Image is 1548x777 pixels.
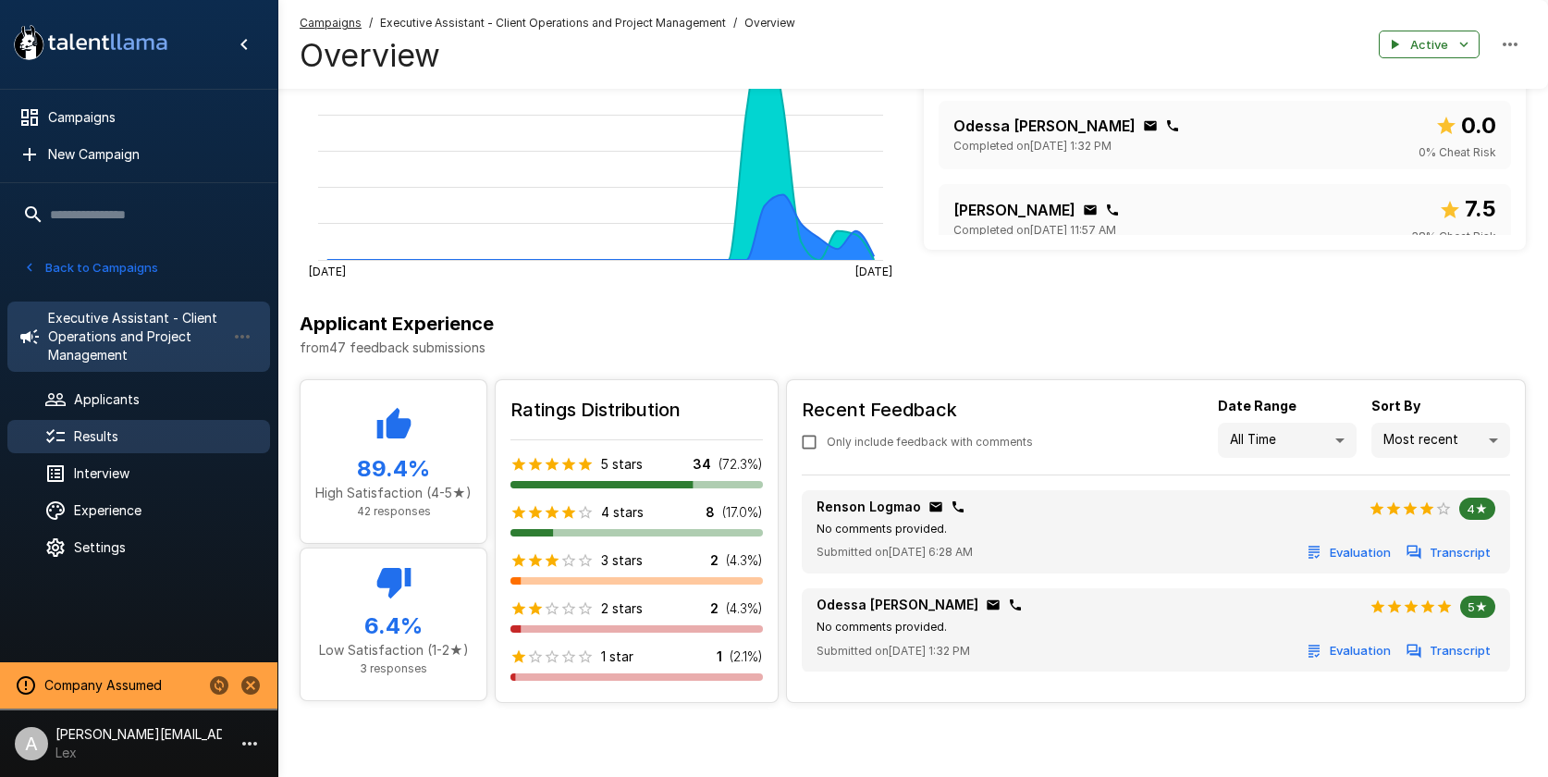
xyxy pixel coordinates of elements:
[315,484,472,502] p: High Satisfaction (4-5★)
[309,264,346,277] tspan: [DATE]
[360,661,427,675] span: 3 responses
[300,16,362,30] u: Campaigns
[1008,598,1023,612] div: Click to copy
[1218,423,1357,458] div: All Time
[1435,108,1496,143] span: Overall score out of 10
[1105,203,1120,217] div: Click to copy
[817,543,973,561] span: Submitted on [DATE] 6:28 AM
[315,611,472,641] h5: 6.4 %
[726,599,763,618] p: ( 4.3 %)
[1371,423,1510,458] div: Most recent
[1459,501,1495,516] span: 4★
[693,455,711,474] p: 34
[951,499,965,514] div: Click to copy
[1461,112,1496,139] b: 0.0
[1403,636,1495,665] button: Transcript
[1165,118,1180,133] div: Click to copy
[357,504,431,518] span: 42 responses
[601,599,643,618] p: 2 stars
[1083,203,1098,217] div: Click to copy
[986,598,1001,612] div: Click to copy
[802,395,1048,425] h6: Recent Feedback
[733,14,737,32] span: /
[817,642,970,660] span: Submitted on [DATE] 1:32 PM
[510,395,763,425] h6: Ratings Distribution
[315,641,472,660] p: Low Satisfaction (1-2★)
[710,599,719,618] p: 2
[300,339,1526,357] p: from 47 feedback submissions
[1439,191,1496,227] span: Overall score out of 10
[1465,195,1496,222] b: 7.5
[855,264,892,277] tspan: [DATE]
[1218,398,1296,413] b: Date Range
[1303,538,1395,567] button: Evaluation
[717,647,722,666] p: 1
[300,36,795,75] h4: Overview
[300,313,494,335] b: Applicant Experience
[710,551,719,570] p: 2
[953,199,1075,221] p: [PERSON_NAME]
[953,115,1136,137] p: Odessa [PERSON_NAME]
[817,522,947,536] span: No comments provided.
[1460,599,1495,614] span: 5★
[601,551,643,570] p: 3 stars
[1411,228,1496,246] span: 38 % Cheat Risk
[1403,538,1495,567] button: Transcript
[601,503,644,522] p: 4 stars
[601,647,633,666] p: 1 star
[726,551,763,570] p: ( 4.3 %)
[817,596,978,614] p: Odessa [PERSON_NAME]
[1379,31,1480,59] button: Active
[730,647,763,666] p: ( 2.1 %)
[1371,398,1420,413] b: Sort By
[1419,143,1496,162] span: 0 % Cheat Risk
[953,221,1116,240] span: Completed on [DATE] 11:57 AM
[817,498,921,516] p: Renson Logmao
[744,14,795,32] span: Overview
[719,455,763,474] p: ( 72.3 %)
[817,620,947,634] span: No comments provided.
[1303,636,1395,665] button: Evaluation
[827,433,1033,451] span: Only include feedback with comments
[601,455,643,474] p: 5 stars
[722,503,763,522] p: ( 17.0 %)
[953,137,1112,155] span: Completed on [DATE] 1:32 PM
[1143,118,1158,133] div: Click to copy
[928,499,943,514] div: Click to copy
[315,454,472,484] h5: 89.4 %
[706,503,715,522] p: 8
[369,14,373,32] span: /
[380,14,726,32] span: Executive Assistant - Client Operations and Project Management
